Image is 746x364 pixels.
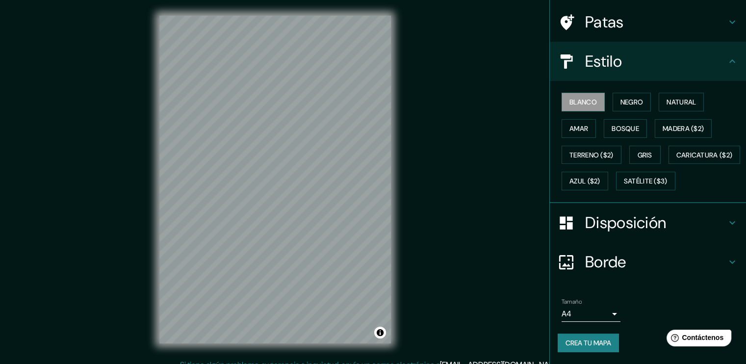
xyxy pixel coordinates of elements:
[550,2,746,42] div: Patas
[550,42,746,81] div: Estilo
[620,98,643,106] font: Negro
[550,242,746,282] div: Borde
[585,252,626,272] font: Borde
[550,203,746,242] div: Disposición
[616,172,675,190] button: Satélite ($3)
[562,172,608,190] button: Azul ($2)
[159,16,391,343] canvas: Mapa
[613,93,651,111] button: Negro
[562,119,596,138] button: Amar
[562,306,620,322] div: A4
[659,93,704,111] button: Natural
[629,146,661,164] button: Gris
[562,298,582,306] font: Tamaño
[624,177,668,186] font: Satélite ($3)
[569,177,600,186] font: Azul ($2)
[585,51,622,72] font: Estilo
[663,124,704,133] font: Madera ($2)
[659,326,735,353] iframe: Lanzador de widgets de ayuda
[569,124,588,133] font: Amar
[585,212,666,233] font: Disposición
[569,98,597,106] font: Blanco
[562,93,605,111] button: Blanco
[374,327,386,338] button: Activar o desactivar atribución
[667,98,696,106] font: Natural
[669,146,741,164] button: Caricatura ($2)
[612,124,639,133] font: Bosque
[566,338,611,347] font: Crea tu mapa
[676,151,733,159] font: Caricatura ($2)
[585,12,624,32] font: Patas
[562,309,571,319] font: A4
[655,119,712,138] button: Madera ($2)
[604,119,647,138] button: Bosque
[638,151,652,159] font: Gris
[558,334,619,352] button: Crea tu mapa
[569,151,614,159] font: Terreno ($2)
[562,146,621,164] button: Terreno ($2)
